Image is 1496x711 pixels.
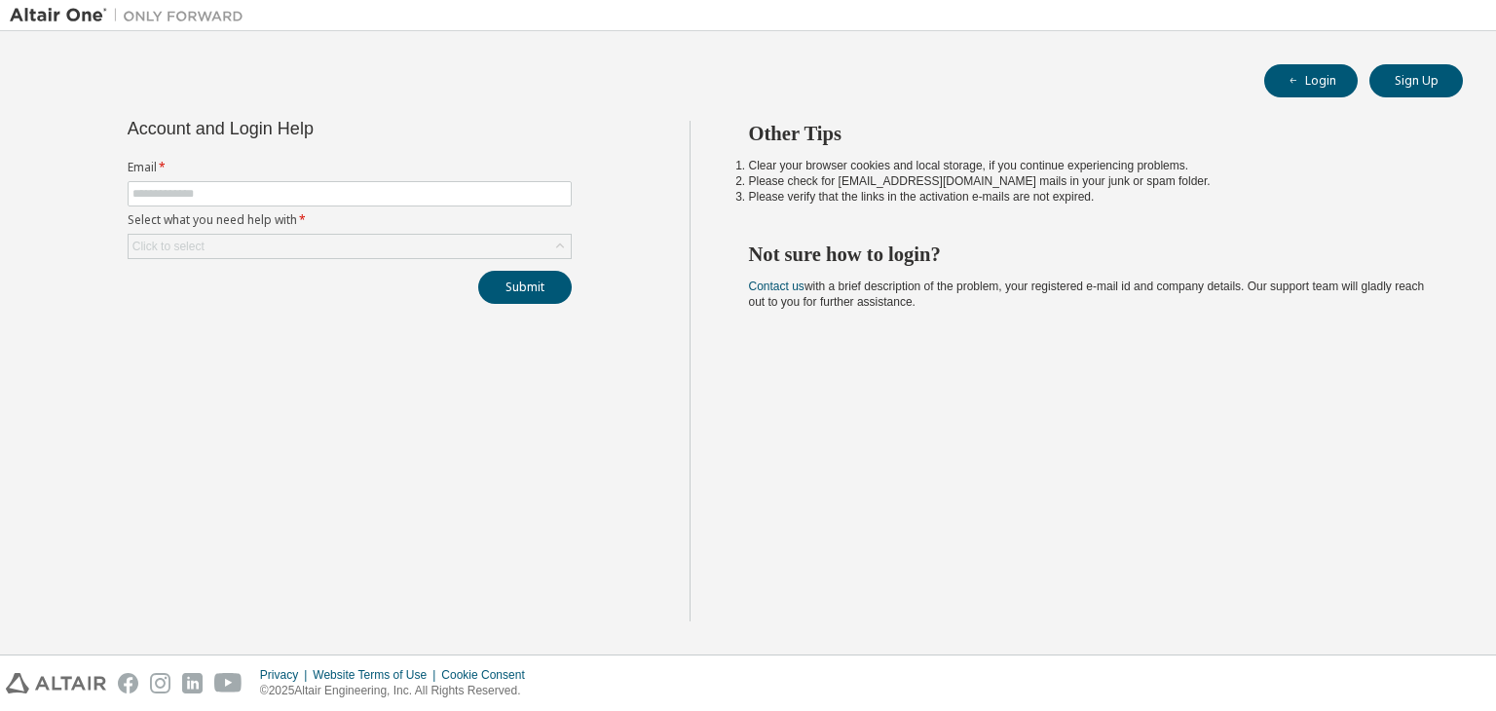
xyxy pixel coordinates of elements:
img: instagram.svg [150,673,170,693]
button: Login [1264,64,1358,97]
h2: Other Tips [749,121,1429,146]
label: Email [128,160,572,175]
label: Select what you need help with [128,212,572,228]
div: Click to select [129,235,571,258]
div: Privacy [260,667,313,683]
img: Altair One [10,6,253,25]
a: Contact us [749,280,804,293]
li: Please check for [EMAIL_ADDRESS][DOMAIN_NAME] mails in your junk or spam folder. [749,173,1429,189]
div: Click to select [132,239,205,254]
img: altair_logo.svg [6,673,106,693]
div: Account and Login Help [128,121,483,136]
button: Sign Up [1369,64,1463,97]
div: Website Terms of Use [313,667,441,683]
p: © 2025 Altair Engineering, Inc. All Rights Reserved. [260,683,537,699]
div: Cookie Consent [441,667,536,683]
h2: Not sure how to login? [749,242,1429,267]
img: linkedin.svg [182,673,203,693]
li: Clear your browser cookies and local storage, if you continue experiencing problems. [749,158,1429,173]
img: facebook.svg [118,673,138,693]
li: Please verify that the links in the activation e-mails are not expired. [749,189,1429,205]
button: Submit [478,271,572,304]
span: with a brief description of the problem, your registered e-mail id and company details. Our suppo... [749,280,1425,309]
img: youtube.svg [214,673,243,693]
